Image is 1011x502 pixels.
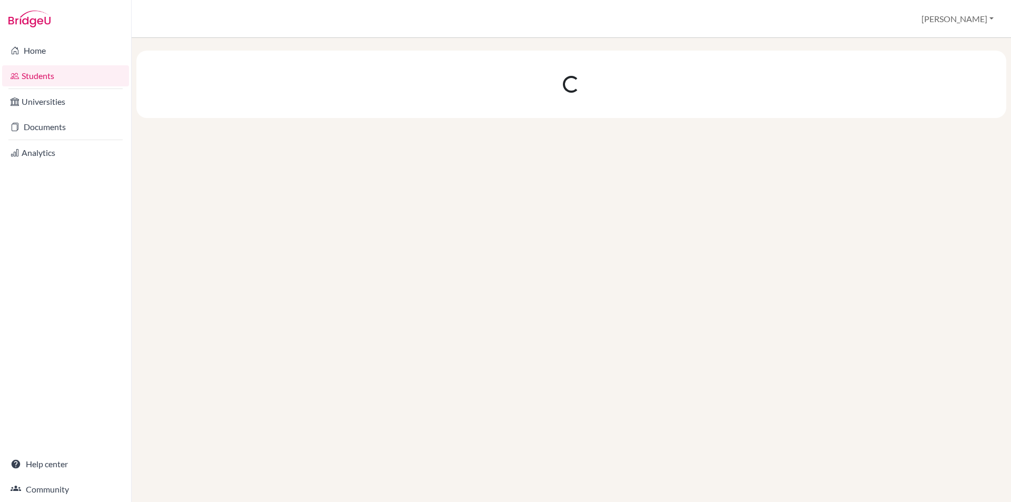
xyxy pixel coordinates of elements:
a: Home [2,40,129,61]
img: Bridge-U [8,11,51,27]
a: Community [2,479,129,500]
a: Help center [2,454,129,475]
a: Documents [2,116,129,137]
a: Analytics [2,142,129,163]
button: [PERSON_NAME] [917,9,998,29]
a: Students [2,65,129,86]
a: Universities [2,91,129,112]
